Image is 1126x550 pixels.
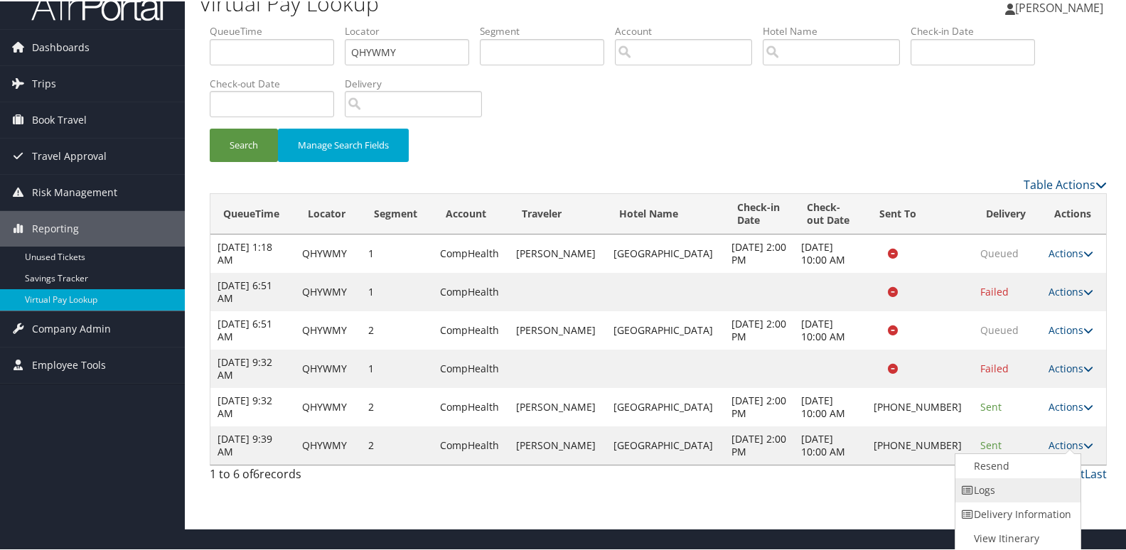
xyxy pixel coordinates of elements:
td: [PERSON_NAME] [509,310,606,348]
td: [PERSON_NAME] [509,387,606,425]
td: QHYWMY [295,348,360,387]
span: Company Admin [32,310,111,345]
td: QHYWMY [295,387,360,425]
a: Delivery Information [955,501,1077,525]
span: Reporting [32,210,79,245]
a: Logs [955,477,1077,501]
td: [PHONE_NUMBER] [867,387,973,425]
span: Risk Management [32,173,117,209]
td: [DATE] 10:00 AM [794,233,867,271]
label: Hotel Name [763,23,911,37]
td: QHYWMY [295,310,360,348]
td: QHYWMY [295,425,360,463]
td: 2 [361,310,433,348]
td: QHYWMY [295,271,360,310]
button: Search [210,127,278,161]
td: CompHealth [433,310,509,348]
td: QHYWMY [295,233,360,271]
td: CompHealth [433,348,509,387]
span: 6 [253,465,259,480]
label: Account [615,23,763,37]
td: [DATE] 9:32 AM [210,387,295,425]
a: Actions [1049,399,1093,412]
label: Check-in Date [911,23,1046,37]
span: Failed [980,284,1009,297]
span: Queued [980,245,1019,259]
td: [DATE] 9:32 AM [210,348,295,387]
span: Travel Approval [32,137,107,173]
td: CompHealth [433,233,509,271]
label: Segment [480,23,615,37]
span: Sent [980,437,1002,451]
td: [DATE] 1:18 AM [210,233,295,271]
span: Dashboards [32,28,90,64]
th: Delivery: activate to sort column ascending [973,193,1041,233]
a: Last [1085,465,1107,480]
td: [DATE] 2:00 PM [724,425,794,463]
th: Check-in Date: activate to sort column ascending [724,193,794,233]
td: [GEOGRAPHIC_DATA] [606,233,724,271]
a: Actions [1049,245,1093,259]
label: QueueTime [210,23,345,37]
td: [DATE] 2:00 PM [724,387,794,425]
td: [GEOGRAPHIC_DATA] [606,425,724,463]
td: 1 [361,348,433,387]
td: [DATE] 2:00 PM [724,310,794,348]
a: Actions [1049,322,1093,335]
span: Trips [32,65,56,100]
div: 1 to 6 of records [210,464,418,488]
th: Segment: activate to sort column ascending [361,193,433,233]
a: Actions [1049,284,1093,297]
label: Check-out Date [210,75,345,90]
span: Sent [980,399,1002,412]
a: Actions [1049,360,1093,374]
a: Table Actions [1024,176,1107,191]
td: [PHONE_NUMBER] [867,425,973,463]
th: Account: activate to sort column ascending [433,193,509,233]
td: [PERSON_NAME] [509,425,606,463]
th: QueueTime: activate to sort column ascending [210,193,295,233]
a: Actions [1049,437,1093,451]
td: 2 [361,387,433,425]
td: [DATE] 9:39 AM [210,425,295,463]
th: Check-out Date: activate to sort column ascending [794,193,867,233]
th: Traveler: activate to sort column ascending [509,193,606,233]
span: Book Travel [32,101,87,136]
td: [PERSON_NAME] [509,233,606,271]
label: Delivery [345,75,493,90]
td: [GEOGRAPHIC_DATA] [606,310,724,348]
th: Hotel Name: activate to sort column ascending [606,193,724,233]
td: [DATE] 2:00 PM [724,233,794,271]
button: Manage Search Fields [278,127,409,161]
th: Locator: activate to sort column ascending [295,193,360,233]
th: Actions [1041,193,1106,233]
td: [DATE] 10:00 AM [794,425,867,463]
td: [DATE] 10:00 AM [794,387,867,425]
label: Locator [345,23,480,37]
a: View Itinerary [955,525,1077,549]
td: CompHealth [433,425,509,463]
td: [GEOGRAPHIC_DATA] [606,387,724,425]
td: [DATE] 6:51 AM [210,310,295,348]
span: Failed [980,360,1009,374]
td: CompHealth [433,271,509,310]
span: Employee Tools [32,346,106,382]
span: Queued [980,322,1019,335]
td: 1 [361,271,433,310]
th: Sent To: activate to sort column descending [867,193,973,233]
td: 2 [361,425,433,463]
td: 1 [361,233,433,271]
td: [DATE] 10:00 AM [794,310,867,348]
td: CompHealth [433,387,509,425]
a: Resend [955,453,1077,477]
td: [DATE] 6:51 AM [210,271,295,310]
